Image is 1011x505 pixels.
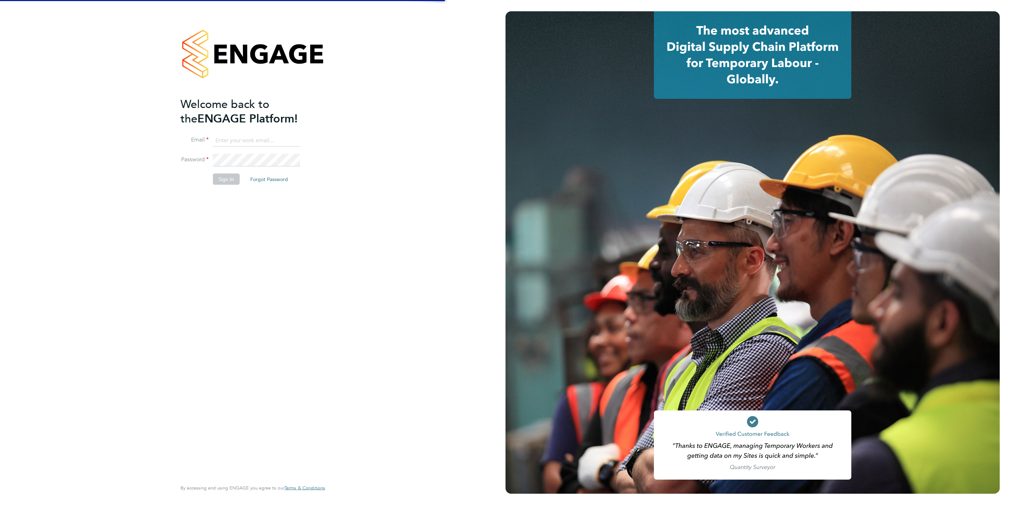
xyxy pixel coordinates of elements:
span: Terms & Conditions [284,485,325,491]
span: By accessing and using ENGAGE you agree to our [180,485,325,491]
button: Sign In [213,174,240,185]
input: Enter your work email... [213,134,300,147]
a: Terms & Conditions [284,485,325,491]
span: Welcome back to the [180,97,269,125]
label: Email [180,136,209,144]
button: Forgot Password [245,174,294,185]
label: Password [180,156,209,163]
h2: ENGAGE Platform! [180,97,318,126]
